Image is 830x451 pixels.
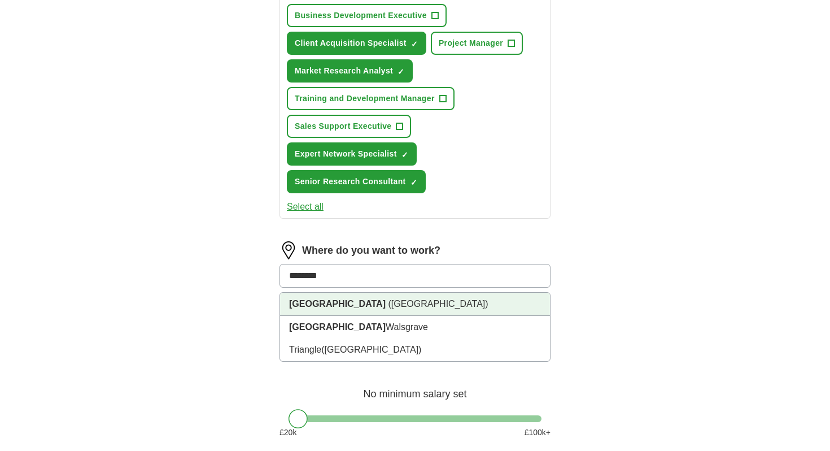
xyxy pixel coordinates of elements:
li: Walsgrave Triangle [280,316,550,361]
span: ([GEOGRAPHIC_DATA]) [388,299,488,309]
span: Project Manager [439,37,503,49]
button: Select all [287,200,324,214]
button: Business Development Executive [287,4,447,27]
span: £ 100 k+ [525,427,551,439]
span: Training and Development Manager [295,93,435,105]
button: Senior Research Consultant✓ [287,170,426,193]
span: £ 20 k [279,427,296,439]
button: Sales Support Executive [287,115,411,138]
img: location.png [279,241,298,259]
span: Market Research Analyst [295,65,393,77]
button: Project Manager [431,32,523,55]
button: Training and Development Manager [287,87,455,110]
span: Business Development Executive [295,10,427,21]
span: ✓ [411,40,418,49]
div: No minimum salary set [279,375,551,402]
span: Sales Support Executive [295,120,391,132]
span: ✓ [401,150,408,159]
button: Market Research Analyst✓ [287,59,413,83]
label: Where do you want to work? [302,243,440,258]
span: ✓ [410,178,417,187]
span: Client Acquisition Specialist [295,37,407,49]
button: Expert Network Specialist✓ [287,142,417,166]
strong: [GEOGRAPHIC_DATA] [289,299,386,309]
button: Client Acquisition Specialist✓ [287,32,426,55]
strong: [GEOGRAPHIC_DATA] [289,322,386,332]
span: Senior Research Consultant [295,176,406,188]
span: Expert Network Specialist [295,148,397,160]
span: ✓ [397,67,404,76]
span: ([GEOGRAPHIC_DATA]) [321,345,421,354]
